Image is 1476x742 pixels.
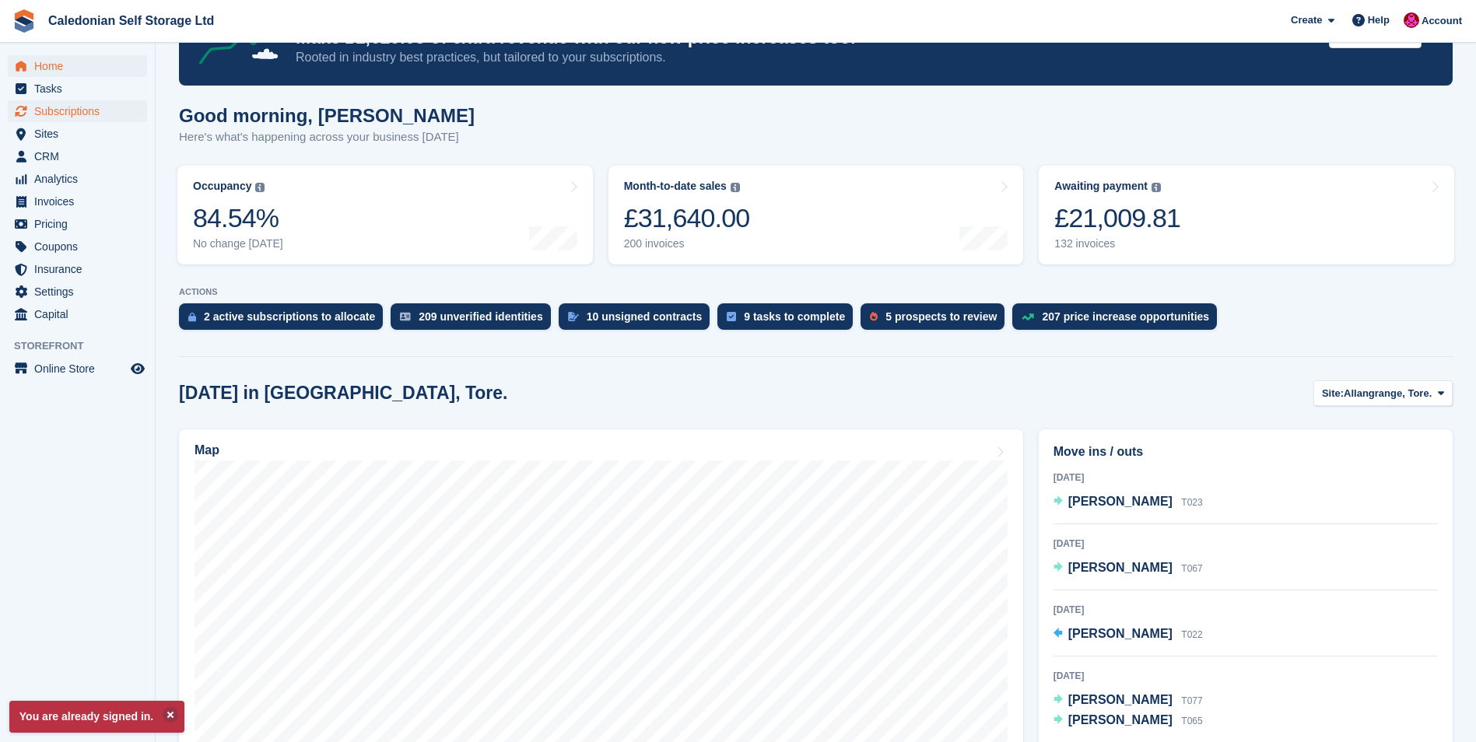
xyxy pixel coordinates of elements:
[8,281,147,303] a: menu
[34,168,128,190] span: Analytics
[1068,713,1173,726] span: [PERSON_NAME]
[34,258,128,280] span: Insurance
[179,383,508,404] h2: [DATE] in [GEOGRAPHIC_DATA], Tore.
[1181,629,1202,640] span: T022
[1054,237,1180,250] div: 132 invoices
[1054,202,1180,234] div: £21,009.81
[624,237,750,250] div: 200 invoices
[193,180,251,193] div: Occupancy
[1181,716,1202,726] span: T065
[179,128,475,146] p: Here's what's happening across your business [DATE]
[179,303,391,338] a: 2 active subscriptions to allocate
[195,443,219,457] h2: Map
[1054,471,1438,485] div: [DATE]
[8,303,147,325] a: menu
[1322,386,1344,401] span: Site:
[1042,310,1209,323] div: 207 price increase opportunities
[34,358,128,380] span: Online Store
[34,213,128,235] span: Pricing
[1368,12,1390,28] span: Help
[34,303,128,325] span: Capital
[1054,625,1203,645] a: [PERSON_NAME] T022
[1181,563,1202,574] span: T067
[255,183,265,192] img: icon-info-grey-7440780725fd019a000dd9b08b2336e03edf1995a4989e88bcd33f0948082b44.svg
[8,145,147,167] a: menu
[870,312,878,321] img: prospect-51fa495bee0391a8d652442698ab0144808aea92771e9ea1ae160a38d050c398.svg
[1152,183,1161,192] img: icon-info-grey-7440780725fd019a000dd9b08b2336e03edf1995a4989e88bcd33f0948082b44.svg
[8,168,147,190] a: menu
[34,145,128,167] span: CRM
[1022,313,1034,320] img: price_increase_opportunities-93ffe204e8149a01c8c9dc8f82e8f89637d9d84a8eef4429ea346261dce0b2c0.svg
[128,359,147,378] a: Preview store
[587,310,703,323] div: 10 unsigned contracts
[624,202,750,234] div: £31,640.00
[8,78,147,100] a: menu
[1291,12,1322,28] span: Create
[717,303,861,338] a: 9 tasks to complete
[193,237,283,250] div: No change [DATE]
[1054,711,1203,731] a: [PERSON_NAME] T065
[1313,380,1453,406] button: Site: Allangrange, Tore.
[204,310,375,323] div: 2 active subscriptions to allocate
[8,191,147,212] a: menu
[1344,386,1432,401] span: Allangrange, Tore.
[1054,558,1203,579] a: [PERSON_NAME] T067
[1181,497,1202,508] span: T023
[193,202,283,234] div: 84.54%
[1422,13,1462,29] span: Account
[419,310,543,323] div: 209 unverified identities
[296,49,1316,66] p: Rooted in industry best practices, but tailored to your subscriptions.
[885,310,997,323] div: 5 prospects to review
[1054,180,1148,193] div: Awaiting payment
[34,191,128,212] span: Invoices
[179,287,1453,297] p: ACTIONS
[400,312,411,321] img: verify_identity-adf6edd0f0f0b5bbfe63781bf79b02c33cf7c696d77639b501bdc392416b5a36.svg
[568,312,579,321] img: contract_signature_icon-13c848040528278c33f63329250d36e43548de30e8caae1d1a13099fd9432cc5.svg
[34,281,128,303] span: Settings
[1181,695,1202,706] span: T077
[14,338,155,354] span: Storefront
[8,258,147,280] a: menu
[1039,166,1454,264] a: Awaiting payment £21,009.81 132 invoices
[1054,669,1438,683] div: [DATE]
[34,55,128,77] span: Home
[34,123,128,145] span: Sites
[861,303,1012,338] a: 5 prospects to review
[1068,627,1173,640] span: [PERSON_NAME]
[624,180,727,193] div: Month-to-date sales
[559,303,718,338] a: 10 unsigned contracts
[8,213,147,235] a: menu
[1068,561,1173,574] span: [PERSON_NAME]
[727,312,736,321] img: task-75834270c22a3079a89374b754ae025e5fb1db73e45f91037f5363f120a921f8.svg
[608,166,1024,264] a: Month-to-date sales £31,640.00 200 invoices
[1054,603,1438,617] div: [DATE]
[177,166,593,264] a: Occupancy 84.54% No change [DATE]
[1012,303,1225,338] a: 207 price increase opportunities
[1068,693,1173,706] span: [PERSON_NAME]
[8,100,147,122] a: menu
[1054,691,1203,711] a: [PERSON_NAME] T077
[34,78,128,100] span: Tasks
[188,312,196,322] img: active_subscription_to_allocate_icon-d502201f5373d7db506a760aba3b589e785aa758c864c3986d89f69b8ff3...
[744,310,845,323] div: 9 tasks to complete
[34,100,128,122] span: Subscriptions
[8,236,147,257] a: menu
[8,55,147,77] a: menu
[8,123,147,145] a: menu
[9,701,184,733] p: You are already signed in.
[179,105,475,126] h1: Good morning, [PERSON_NAME]
[12,9,36,33] img: stora-icon-8386f47178a22dfd0bd8f6a31ec36ba5ce8667c1dd55bd0f319d3a0aa187defe.svg
[1404,12,1419,28] img: Donald Mathieson
[391,303,559,338] a: 209 unverified identities
[1054,537,1438,551] div: [DATE]
[8,358,147,380] a: menu
[1054,492,1203,513] a: [PERSON_NAME] T023
[34,236,128,257] span: Coupons
[1068,495,1173,508] span: [PERSON_NAME]
[731,183,740,192] img: icon-info-grey-7440780725fd019a000dd9b08b2336e03edf1995a4989e88bcd33f0948082b44.svg
[42,8,220,33] a: Caledonian Self Storage Ltd
[1054,443,1438,461] h2: Move ins / outs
